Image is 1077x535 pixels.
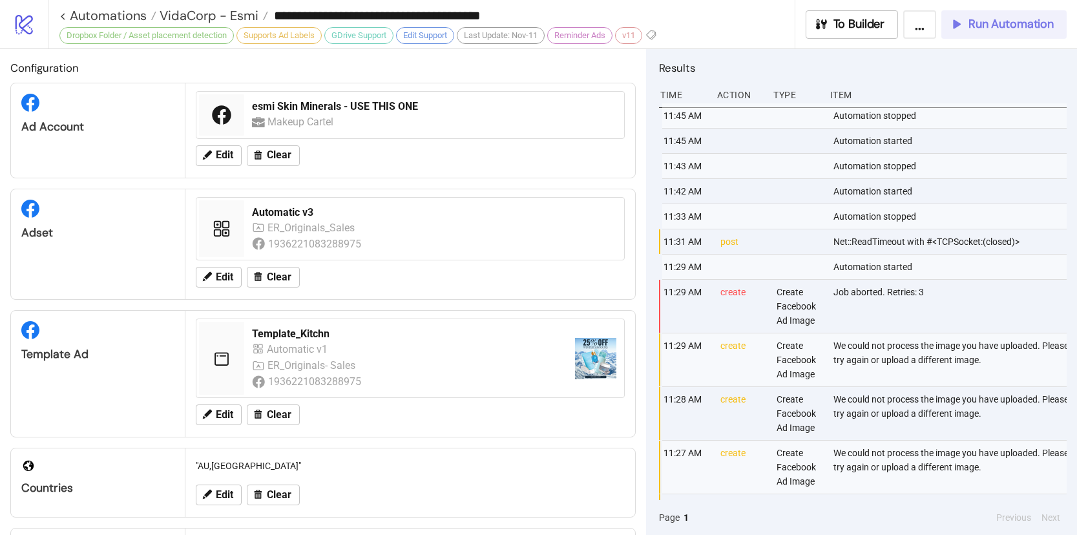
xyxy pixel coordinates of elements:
[662,280,710,333] div: 11:29 AM
[196,485,242,505] button: Edit
[775,441,823,494] div: Create Facebook Ad Image
[267,489,291,501] span: Clear
[992,510,1035,525] button: Previous
[775,280,823,333] div: Create Facebook Ad Image
[832,129,1070,153] div: Automation started
[247,145,300,166] button: Clear
[662,387,710,440] div: 11:28 AM
[59,9,156,22] a: < Automations
[716,83,764,107] div: Action
[806,10,899,39] button: To Builder
[775,333,823,386] div: Create Facebook Ad Image
[662,333,710,386] div: 11:29 AM
[832,204,1070,229] div: Automation stopped
[196,145,242,166] button: Edit
[547,27,612,44] div: Reminder Ads
[968,17,1054,32] span: Run Automation
[662,204,710,229] div: 11:33 AM
[719,441,767,494] div: create
[832,441,1070,494] div: We could not process the image you have uploaded. Please try again or upload a different image.
[252,327,565,341] div: Template_Kitchn
[21,347,174,362] div: Template Ad
[10,59,636,76] h2: Configuration
[719,387,767,440] div: create
[21,481,174,496] div: Countries
[833,17,885,32] span: To Builder
[247,267,300,288] button: Clear
[21,226,174,240] div: Adset
[252,100,616,114] div: esmi Skin Minerals - USE THIS ONE
[832,280,1070,333] div: Job aborted. Retries: 3
[832,333,1070,386] div: We could not process the image you have uploaded. Please try again or upload a different image.
[252,205,616,220] div: Automatic v3
[267,357,358,373] div: ER_Originals- Sales
[216,149,233,161] span: Edit
[832,179,1070,204] div: Automation started
[941,10,1067,39] button: Run Automation
[832,154,1070,178] div: Automation stopped
[59,27,234,44] div: Dropbox Folder / Asset placement detection
[267,149,291,161] span: Clear
[21,120,174,134] div: Ad Account
[829,83,1067,107] div: Item
[719,229,767,254] div: post
[659,510,680,525] span: Page
[719,333,767,386] div: create
[659,59,1067,76] h2: Results
[662,255,710,279] div: 11:29 AM
[832,255,1070,279] div: Automation started
[268,236,363,252] div: 1936221083288975
[191,454,630,478] div: "AU,[GEOGRAPHIC_DATA]"
[156,9,268,22] a: VidaCorp - Esmi
[903,10,936,39] button: ...
[832,229,1070,254] div: Net::ReadTimeout with #<TCPSocket:(closed)>
[775,387,823,440] div: Create Facebook Ad Image
[662,179,710,204] div: 11:42 AM
[236,27,322,44] div: Supports Ad Labels
[615,27,642,44] div: v11
[832,387,1070,440] div: We could not process the image you have uploaded. Please try again or upload a different image.
[216,271,233,283] span: Edit
[267,220,357,236] div: ER_Originals_Sales
[659,83,707,107] div: Time
[575,338,616,379] img: https://scontent-fra5-2.xx.fbcdn.net/v/t45.1600-4/524873932_1842414079984945_397294475026080719_n...
[832,103,1070,128] div: Automation stopped
[247,485,300,505] button: Clear
[247,404,300,425] button: Clear
[267,271,291,283] span: Clear
[662,103,710,128] div: 11:45 AM
[196,267,242,288] button: Edit
[772,83,820,107] div: Type
[267,114,336,130] div: Makeup Cartel
[216,409,233,421] span: Edit
[196,404,242,425] button: Edit
[662,229,710,254] div: 11:31 AM
[662,154,710,178] div: 11:43 AM
[457,27,545,44] div: Last Update: Nov-11
[267,341,331,357] div: Automatic v1
[324,27,393,44] div: GDrive Support
[662,441,710,494] div: 11:27 AM
[662,129,710,153] div: 11:45 AM
[680,510,693,525] button: 1
[719,280,767,333] div: create
[1038,510,1064,525] button: Next
[156,7,258,24] span: VidaCorp - Esmi
[216,489,233,501] span: Edit
[267,409,291,421] span: Clear
[268,373,363,390] div: 1936221083288975
[396,27,454,44] div: Edit Support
